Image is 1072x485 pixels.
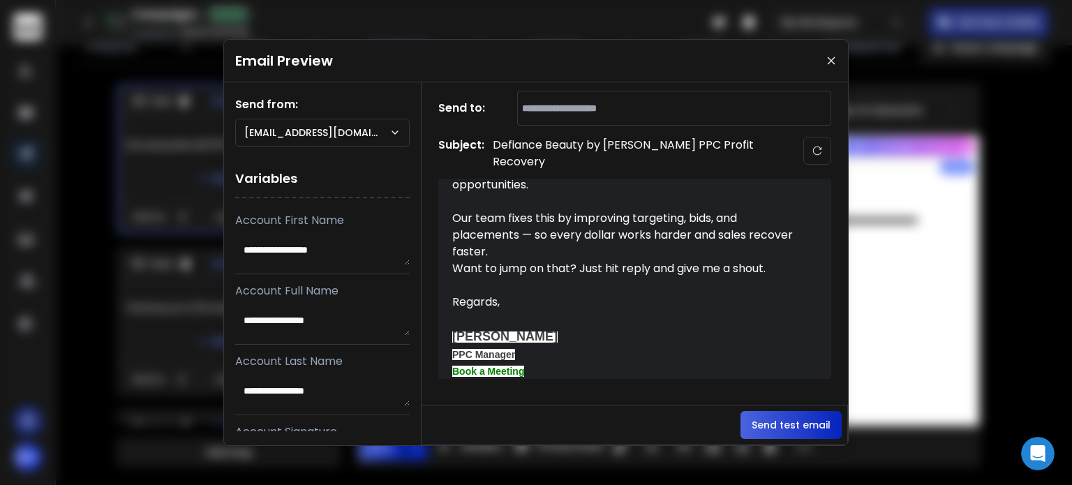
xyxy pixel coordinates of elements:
textarea: Message… [12,348,267,372]
div: Combine Campaign personal care [22,128,218,142]
div: Sure, let me check this for you [11,75,184,105]
h1: Subject: [438,137,484,170]
div: Hey there, I checked your [22,115,218,129]
p: The team can also help [68,17,174,31]
h1: Email Preview [235,51,333,70]
p: Account Signature [235,424,410,440]
p: Account Full Name [235,283,410,299]
div: Lakshita says… [11,107,268,391]
div: campaign name-combine Campaign personal care [61,28,257,55]
div: Md says… [11,20,268,75]
button: Send test email [740,411,842,439]
strong: PPC Manager [452,349,515,360]
h1: Box [68,7,88,17]
button: Emoji picker [22,378,33,389]
button: Send a message… [239,372,262,394]
h1: Variables [235,161,410,198]
button: Home [218,6,245,32]
h1: Send to: [438,100,494,117]
a: Book a Meeting [452,366,524,377]
button: Gif picker [44,378,55,389]
iframe: Intercom live chat [1021,437,1055,470]
p: Defiance Beauty by [PERSON_NAME] PPC Profit Recovery [493,137,772,170]
img: Profile image for Box [40,8,62,30]
div: Lakshita says… [11,75,268,107]
p: Account Last Name [235,353,410,370]
div: campaign name-combine Campaign personal care [50,20,268,64]
p: Account First Name [235,212,410,229]
p: [EMAIL_ADDRESS][DOMAIN_NAME] [244,126,389,140]
div: Close [245,6,270,31]
div: Want to jump on that? Just hit reply and give me a shout. [452,260,801,277]
div: Hey there, I checked yourCampaignCombine Campaign personal careI can see that the campaign is not... [11,107,229,361]
button: Upload attachment [66,378,77,389]
div: Regards, [452,294,801,311]
div: Our team fixes this by improving targeting, bids, and placements — so every dollar works harder a... [452,210,801,260]
span: [PERSON_NAME] [452,329,558,343]
div: I can see that the campaign is not currently in schedule and will be back in schedule in 9hrs 42m... [22,142,218,279]
h1: Send from: [235,96,410,113]
b: Campaign [148,116,203,127]
button: go back [9,6,36,32]
div: Sure, let me check this for you [22,83,172,97]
